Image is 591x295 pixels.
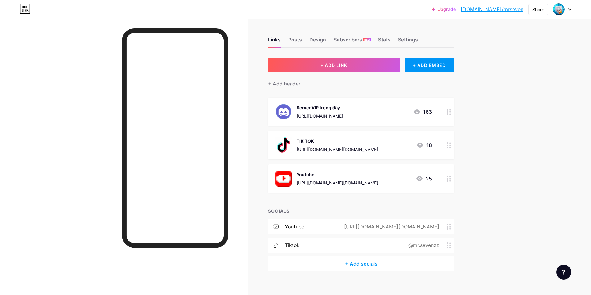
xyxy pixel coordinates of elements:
[297,180,378,186] div: [URL][DOMAIN_NAME][DOMAIN_NAME]
[275,171,292,187] img: Youtube
[309,36,326,47] div: Design
[432,7,456,12] a: Upgrade
[297,171,378,178] div: Youtube
[268,80,300,87] div: + Add header
[334,36,371,47] div: Subscribers
[275,137,292,153] img: TIK TOK
[398,36,418,47] div: Settings
[288,36,302,47] div: Posts
[297,146,378,153] div: [URL][DOMAIN_NAME][DOMAIN_NAME]
[532,6,544,13] div: Share
[461,6,523,13] a: [DOMAIN_NAME]/mrseven
[268,208,454,214] div: SOCIALS
[334,223,447,230] div: [URL][DOMAIN_NAME][DOMAIN_NAME]
[378,36,391,47] div: Stats
[416,141,432,149] div: 18
[268,58,400,72] button: + ADD LINK
[297,138,378,144] div: TIK TOK
[285,241,300,249] div: tiktok
[405,58,454,72] div: + ADD EMBED
[297,113,343,119] div: [URL][DOMAIN_NAME]
[553,3,565,15] img: Seven David
[275,104,292,120] img: Server VIP trong đây
[268,256,454,271] div: + Add socials
[297,104,343,111] div: Server VIP trong đây
[364,38,370,41] span: NEW
[398,241,447,249] div: @mr.sevenzz
[416,175,432,182] div: 25
[285,223,304,230] div: youtube
[268,36,281,47] div: Links
[413,108,432,115] div: 163
[320,63,347,68] span: + ADD LINK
